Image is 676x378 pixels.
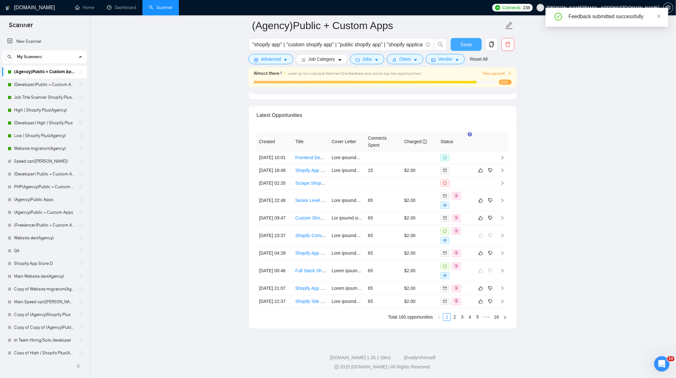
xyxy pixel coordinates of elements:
span: caret-down [413,58,418,62]
div: Feedback submitted successfully [569,13,661,20]
span: dollar [455,264,458,268]
a: (Developer) High | Shopify Plus [14,117,75,129]
button: left [435,313,443,321]
td: 65 [365,247,402,260]
li: Previous Page [435,313,443,321]
span: holder [79,184,84,189]
td: [DATE] 02:35 [257,177,293,189]
td: 65 [365,260,402,282]
a: Frontend Developer – Agent Commerce Analytics Dashboard (Next.js &#43; Shopify) [296,155,464,160]
span: mail [443,168,447,172]
button: folderJobscaret-down [350,54,385,64]
td: $2.00 [402,282,438,295]
td: 65 [365,212,402,225]
button: delete [502,38,514,51]
a: In Team Hiring/Solo developer [14,334,75,347]
span: like [479,168,483,173]
button: setting [663,3,673,13]
a: (Agency)Public + Custom Apps [14,66,75,78]
a: Website dev(Agency) [14,232,75,244]
span: holder [79,120,84,126]
button: dislike [487,197,494,204]
a: 5 [474,313,481,320]
span: dollar [455,229,458,233]
a: Senior Level SHOPIFY APP DEVELOPER POLARIS UI [296,198,406,203]
a: Shopify App Developer Needed [296,286,358,291]
span: Vendor [438,56,452,63]
span: user [392,58,397,62]
a: (Developer)Public + Custom Apps [14,78,75,91]
button: right [501,313,509,321]
button: like [477,166,485,174]
a: Shopify App Development for Crypto Payments [296,251,389,256]
span: mail [443,216,447,220]
td: 65 [365,225,402,247]
td: 65 [365,295,402,308]
span: setting [664,5,673,10]
a: homeHome [75,5,94,10]
td: Shopify App Developer Needed [293,282,329,295]
td: 65 [365,282,402,295]
span: ••• [481,313,492,321]
span: holder [79,69,84,74]
span: holder [79,223,84,228]
td: Frontend Developer – Agent Commerce Analytics Dashboard (Next.js &#43; Shopify) [293,151,329,164]
span: right [503,315,507,319]
a: 1 [443,313,450,320]
li: Next 5 Pages [481,313,492,321]
td: Custom Shopify App development [293,212,329,225]
td: [DATE] 22:48 [257,189,293,212]
a: @vadymhimself [403,355,435,360]
th: Connects Spent [365,132,402,151]
a: New Scanner [7,35,82,48]
span: mail [443,194,447,198]
button: Train Laziza AI [482,71,512,77]
span: right [500,268,505,273]
span: Almost there ! [254,70,282,77]
span: like [479,251,483,256]
td: [DATE] 21:07 [257,282,293,295]
li: 2 [451,313,458,321]
span: right [500,286,505,290]
span: caret-down [455,58,459,62]
span: right [500,216,505,220]
button: userClientcaret-down [387,54,423,64]
span: dollar [455,299,458,303]
a: Full Stack Shopify App Developer for App Store [296,268,389,273]
span: setting [254,58,258,62]
td: [DATE] 22:37 [257,295,293,308]
td: $2.00 [402,295,438,308]
a: High | Shopify Plus(Agency) [14,104,75,117]
span: dislike [488,168,493,173]
a: dashboardDashboard [107,5,136,10]
span: mail [443,251,447,255]
span: right [500,251,505,255]
span: dislike [488,198,493,203]
span: like [479,215,483,220]
span: mail [443,286,447,290]
li: 1 [443,313,451,321]
span: folder [356,58,360,62]
span: Jobs [363,56,372,63]
span: holder [79,210,84,215]
span: holder [79,146,84,151]
span: holder [79,95,84,100]
td: [DATE] 09:47 [257,212,293,225]
span: double-left [76,363,82,369]
button: idcardVendorcaret-down [426,54,465,64]
td: $2.00 [402,247,438,260]
a: (Agency)Public + Custom Apps [14,206,75,219]
span: holder [79,274,84,279]
span: search [434,42,447,47]
iframe: Intercom live chat [654,356,670,372]
span: holder [79,338,84,343]
span: close [657,14,661,19]
span: holder [79,299,84,305]
span: info-circle [426,42,430,47]
a: QA [14,244,75,257]
span: bars [301,58,306,62]
span: right [508,72,512,75]
span: dollar [455,194,458,197]
a: Main Website dev(Agency) [14,270,75,283]
span: like [479,286,483,291]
